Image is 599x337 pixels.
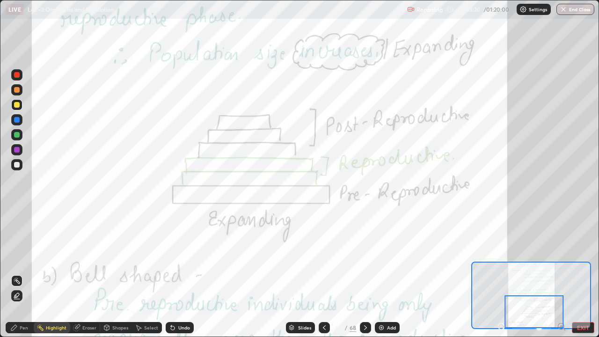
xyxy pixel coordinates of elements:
img: class-settings-icons [519,6,527,13]
img: end-class-cross [560,6,567,13]
div: Pen [20,325,28,330]
div: 56 [334,325,343,330]
div: Eraser [82,325,96,330]
div: Add [387,325,396,330]
p: Lec -3 Organisms and Population [28,6,114,13]
p: Settings [529,7,547,12]
img: add-slide-button [378,324,385,331]
div: Select [144,325,158,330]
p: Recording [416,6,443,13]
p: LIVE [8,6,21,13]
div: / [345,325,348,330]
div: 68 [350,323,356,332]
div: Highlight [46,325,66,330]
div: Slides [298,325,311,330]
img: recording.375f2c34.svg [407,6,415,13]
button: End Class [556,4,594,15]
button: EXIT [572,322,594,333]
div: Shapes [112,325,128,330]
div: Undo [178,325,190,330]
